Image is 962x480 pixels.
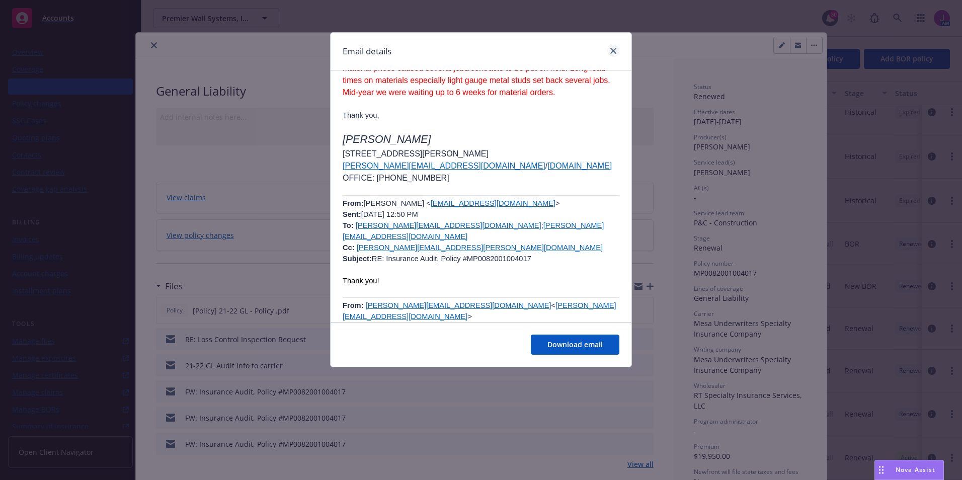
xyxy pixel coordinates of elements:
p: < > [DATE] 3:35 PM ; [PERSON_NAME] < > RE: Insurance Audit, Policy #MP0082001004017 [343,300,619,377]
span: Download email [547,340,603,349]
button: Nova Assist [874,460,944,480]
b: From: [343,301,364,309]
div: Drag to move [875,460,888,479]
button: Download email [531,335,619,355]
span: Nova Assist [896,465,935,474]
a: [PERSON_NAME][EMAIL_ADDRESS][DOMAIN_NAME] [366,301,551,309]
